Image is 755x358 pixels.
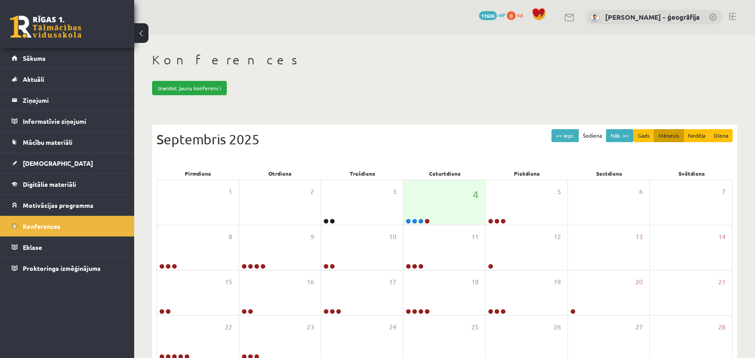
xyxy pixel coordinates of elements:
a: [DEMOGRAPHIC_DATA] [12,153,123,173]
span: 15 [225,277,232,287]
a: Sākums [12,48,123,68]
span: 10 [389,232,396,242]
a: Digitālie materiāli [12,174,123,194]
a: [PERSON_NAME] - ģeogrāfija [605,13,700,21]
span: 24 [389,322,396,332]
span: Digitālie materiāli [23,180,76,188]
span: 14 [718,232,725,242]
div: Pirmdiena [157,167,239,180]
span: 26 [554,322,561,332]
span: Konferences [23,222,60,230]
span: 27 [636,322,643,332]
span: 20 [636,277,643,287]
span: [DEMOGRAPHIC_DATA] [23,159,93,167]
span: 17 [389,277,396,287]
span: 22 [225,322,232,332]
span: 4 [473,187,479,202]
a: Mācību materiāli [12,132,123,152]
button: << Iepr. [551,129,579,142]
span: 25 [471,322,479,332]
a: Konferences [12,216,123,236]
span: 2 [310,187,314,197]
div: Piekdiena [486,167,568,180]
span: 19 [554,277,561,287]
span: 11606 [479,11,497,20]
a: Motivācijas programma [12,195,123,215]
span: Sākums [23,54,46,62]
div: Svētdiena [650,167,733,180]
span: 5 [557,187,561,197]
span: mP [498,11,505,18]
span: 16 [307,277,314,287]
span: 21 [718,277,725,287]
span: 9 [310,232,314,242]
span: 11 [471,232,479,242]
span: Mācību materiāli [23,138,72,146]
h1: Konferences [152,52,737,67]
button: Nāk. >> [606,129,633,142]
a: 0 xp [507,11,527,18]
a: Informatīvie ziņojumi [12,111,123,131]
div: Trešdiena [321,167,403,180]
a: Proktoringa izmēģinājums [12,258,123,278]
legend: Ziņojumi [23,90,123,110]
div: Ceturtdiena [403,167,486,180]
span: 28 [718,322,725,332]
button: Diena [709,129,733,142]
span: 23 [307,322,314,332]
span: Motivācijas programma [23,201,93,209]
a: Izveidot jaunu konferenci [152,81,227,95]
div: Otrdiena [239,167,321,180]
span: xp [517,11,523,18]
span: 8 [229,232,232,242]
div: Sestdiena [568,167,650,180]
span: 12 [554,232,561,242]
span: Proktoringa izmēģinājums [23,264,101,272]
span: 6 [639,187,643,197]
span: 1 [229,187,232,197]
legend: Informatīvie ziņojumi [23,111,123,131]
button: Nedēļa [683,129,710,142]
span: 13 [636,232,643,242]
span: 0 [507,11,516,20]
div: Septembris 2025 [157,129,733,149]
span: 7 [722,187,725,197]
a: Rīgas 1. Tālmācības vidusskola [10,16,81,38]
a: Aktuāli [12,69,123,89]
button: Šodiena [578,129,607,142]
button: Mēnesis [654,129,684,142]
button: Gads [633,129,654,142]
span: 18 [471,277,479,287]
span: Eklase [23,243,42,251]
a: Ziņojumi [12,90,123,110]
span: 3 [393,187,396,197]
img: Toms Krūmiņš - ģeogrāfija [590,13,599,22]
span: Aktuāli [23,75,44,83]
a: 11606 mP [479,11,505,18]
a: Eklase [12,237,123,257]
